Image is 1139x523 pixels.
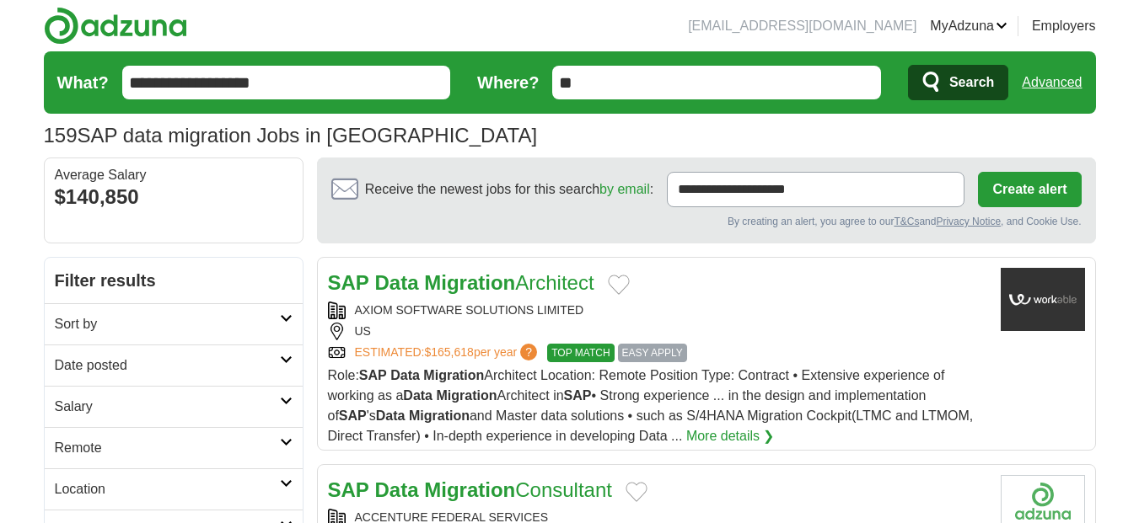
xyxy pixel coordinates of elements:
span: 159 [44,120,78,151]
strong: Migration [436,388,497,403]
strong: Data [390,368,420,382]
strong: SAP [359,368,387,382]
strong: Data [375,271,419,294]
strong: Migration [424,478,515,501]
div: $140,850 [55,182,293,212]
a: Location [45,468,303,510]
li: [EMAIL_ADDRESS][DOMAIN_NAME] [688,16,916,36]
strong: Migration [423,368,484,382]
strong: SAP [564,388,592,403]
a: SAP Data MigrationArchitect [328,271,594,294]
strong: Data [375,478,419,501]
div: AXIOM SOFTWARE SOLUTIONS LIMITED [328,302,987,319]
h1: SAP data migration Jobs in [GEOGRAPHIC_DATA] [44,124,538,147]
a: Sort by [45,303,303,344]
span: Search [949,66,994,99]
a: by email [599,182,650,196]
label: Where? [477,70,539,95]
span: TOP MATCH [547,344,614,362]
a: Advanced [1022,66,1082,99]
h2: Sort by [55,314,280,334]
a: Remote [45,427,303,468]
span: Role: Architect Location: Remote Position Type: Contract • Extensive experience of working as a A... [328,368,974,443]
a: Privacy Notice [936,216,1001,227]
button: Add to favorite jobs [608,275,630,295]
a: ESTIMATED:$165,618per year? [355,344,541,362]
label: What? [57,70,109,95]
h2: Date posted [55,355,280,376]
strong: SAP [339,408,367,423]
div: By creating an alert, you agree to our and , and Cookie Use. [331,214,1082,229]
button: Add to favorite jobs [626,482,647,502]
span: $165,618 [424,345,473,359]
button: Create alert [978,172,1081,207]
strong: Data [376,408,406,423]
strong: Migration [409,408,470,423]
button: Search [908,65,1008,100]
strong: SAP [328,478,369,501]
span: ? [520,344,537,360]
a: T&Cs [894,216,919,227]
strong: Data [403,388,432,403]
a: Employers [1032,16,1096,36]
a: Date posted [45,344,303,386]
h2: Location [55,479,280,499]
img: Adzuna logo [44,7,187,45]
a: MyAdzuna [930,16,1007,36]
span: EASY APPLY [618,344,687,362]
h2: Filter results [45,258,303,303]
h2: Salary [55,397,280,417]
strong: SAP [328,271,369,294]
a: Salary [45,386,303,427]
span: Receive the newest jobs for this search : [365,179,653,200]
h2: Remote [55,438,280,458]
div: Average Salary [55,168,293,182]
a: SAP Data MigrationConsultant [328,478,612,501]
strong: Migration [424,271,515,294]
div: US [328,323,987,340]
a: More details ❯ [686,426,775,446]
img: Company logo [1001,268,1085,331]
